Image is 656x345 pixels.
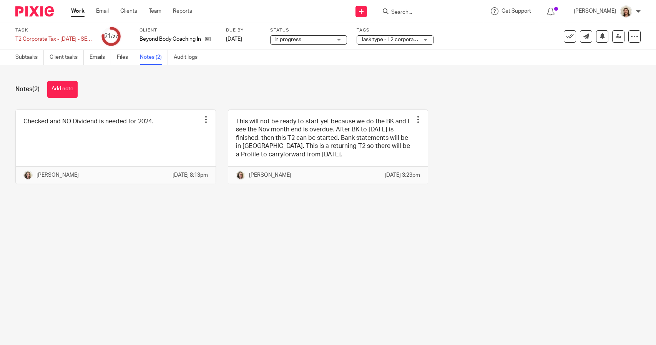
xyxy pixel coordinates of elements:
span: [DATE] [226,36,242,42]
span: Get Support [502,8,531,14]
a: Emails [90,50,111,65]
a: Audit logs [174,50,203,65]
a: Send new email to Beyond Body Coaching Inc. [580,30,592,43]
div: T2 Corporate Tax - December 2024 - SEE NOTE [15,35,92,43]
button: Add note [47,81,78,98]
p: [PERSON_NAME] [249,171,291,179]
button: Snooze task [596,30,608,43]
span: Task type - T2 corporate tax [361,37,427,42]
p: [DATE] 3:23pm [385,171,420,179]
label: Task [15,27,92,33]
p: [PERSON_NAME] [37,171,79,179]
label: Tags [357,27,433,33]
span: In progress [274,37,301,42]
a: Reports [173,7,192,15]
a: Client tasks [50,50,84,65]
p: [DATE] 8:13pm [173,171,208,179]
h1: Notes [15,85,40,93]
input: Search [390,9,460,16]
a: Email [96,7,109,15]
label: Status [270,27,347,33]
a: Notes (2) [140,50,168,65]
label: Client [140,27,216,33]
img: Pixie [15,6,54,17]
p: [PERSON_NAME] [574,7,616,15]
a: Work [71,7,85,15]
img: Morgan.JPG [620,5,632,18]
small: /27 [111,35,118,39]
p: Beyond Body Coaching Inc. [140,35,201,43]
a: Subtasks [15,50,44,65]
img: IMG_7896.JPG [23,171,33,180]
a: Reassign task [612,30,624,43]
a: Team [149,7,161,15]
div: 21 [104,32,118,41]
i: Open client page [205,36,211,42]
a: Files [117,50,134,65]
a: Clients [120,7,137,15]
img: IMG_7896.JPG [236,171,245,180]
span: (2) [32,86,40,92]
div: T2 Corporate Tax - [DATE] - SEE NOTE [15,35,92,43]
label: Due by [226,27,261,33]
